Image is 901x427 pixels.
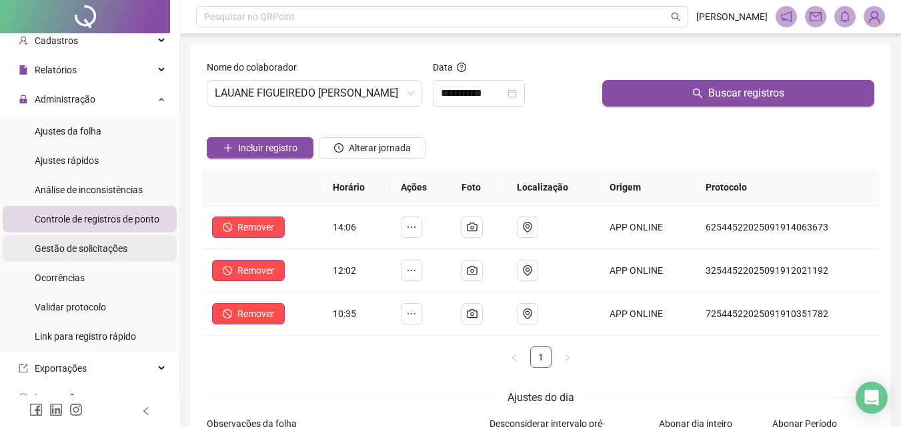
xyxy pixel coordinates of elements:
[467,308,478,319] span: camera
[141,406,151,416] span: left
[333,265,356,276] span: 12:02
[35,302,106,312] span: Validar protocolo
[35,65,77,75] span: Relatórios
[780,11,792,23] span: notification
[695,206,880,249] td: 62544522025091914063673
[599,206,695,249] td: APP ONLINE
[223,222,232,232] span: stop
[19,393,28,402] span: sync
[319,144,425,155] a: Alterar jornada
[35,214,159,224] span: Controle de registros de ponto
[35,185,143,195] span: Análise de inconsistências
[467,265,478,276] span: camera
[35,392,84,403] span: Integrações
[522,308,533,319] span: environment
[390,169,451,206] th: Ações
[506,169,600,206] th: Localização
[696,9,768,24] span: [PERSON_NAME]
[69,403,83,416] span: instagram
[19,65,28,75] span: file
[457,63,466,72] span: question-circle
[19,364,28,373] span: export
[695,249,880,292] td: 32544522025091912021192
[557,346,578,368] li: Próxima página
[451,169,506,206] th: Foto
[35,363,87,374] span: Exportações
[35,94,95,105] span: Administração
[406,308,417,319] span: ellipsis
[35,126,101,137] span: Ajustes da folha
[599,249,695,292] td: APP ONLINE
[856,382,888,414] div: Open Intercom Messenger
[212,303,285,324] button: Remover
[599,169,695,206] th: Origem
[522,265,533,276] span: environment
[35,155,99,166] span: Ajustes rápidos
[237,220,274,234] span: Remover
[504,346,525,368] button: left
[333,308,356,319] span: 10:35
[708,85,784,101] span: Buscar registros
[695,169,880,206] th: Protocolo
[223,309,232,318] span: stop
[504,346,525,368] li: Página anterior
[322,169,391,206] th: Horário
[223,143,233,153] span: plus
[671,12,681,22] span: search
[510,354,518,362] span: left
[223,266,232,275] span: stop
[207,60,305,75] label: Nome do colaborador
[333,222,356,232] span: 14:06
[334,143,343,153] span: clock-circle
[212,260,285,281] button: Remover
[433,62,453,73] span: Data
[564,354,572,362] span: right
[35,331,136,342] span: Link para registro rápido
[522,222,533,232] span: environment
[864,7,884,27] img: 75405
[212,216,285,238] button: Remover
[599,292,695,336] td: APP ONLINE
[406,222,417,232] span: ellipsis
[467,222,478,232] span: camera
[695,292,880,336] td: 72544522025091910351782
[35,35,78,46] span: Cadastros
[207,137,313,159] button: Incluir registro
[215,81,414,106] span: LAUANE FIGUEIREDO SIEBRA CARNEIRO
[237,306,274,321] span: Remover
[692,88,703,99] span: search
[602,80,874,107] button: Buscar registros
[557,346,578,368] button: right
[35,243,127,254] span: Gestão de solicitações
[49,403,63,416] span: linkedin
[19,95,28,104] span: lock
[319,137,425,159] button: Alterar jornada
[19,36,28,45] span: user-add
[238,141,297,155] span: Incluir registro
[531,347,551,367] a: 1
[839,11,851,23] span: bell
[237,263,274,278] span: Remover
[406,265,417,276] span: ellipsis
[508,391,574,404] span: Ajustes do dia
[810,11,822,23] span: mail
[35,272,85,283] span: Ocorrências
[530,346,552,368] li: 1
[349,141,411,155] span: Alterar jornada
[29,403,43,416] span: facebook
